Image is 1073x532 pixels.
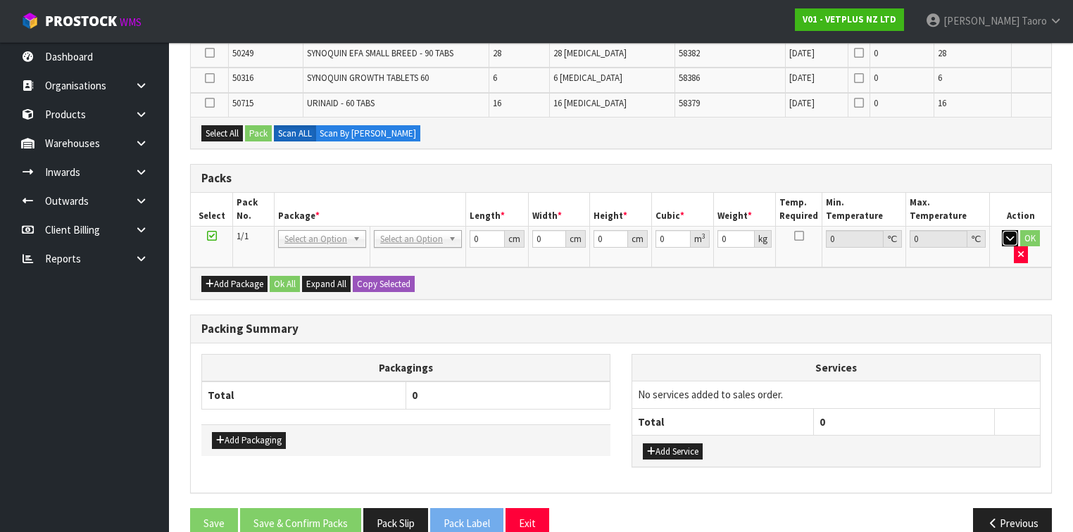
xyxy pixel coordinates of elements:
[307,47,453,59] span: SYNOQUIN EFA SMALL BREED - 90 TABS
[632,355,1040,381] th: Services
[789,72,815,84] span: [DATE]
[212,432,286,449] button: Add Packaging
[505,230,525,248] div: cm
[191,193,233,226] th: Select
[306,278,346,290] span: Expand All
[307,72,429,84] span: SYNOQUIN GROWTH TABLETS 60
[755,230,772,248] div: kg
[789,47,815,59] span: [DATE]
[702,232,705,241] sup: 3
[21,12,39,30] img: cube-alt.png
[632,408,813,435] th: Total
[990,193,1051,226] th: Action
[632,381,1040,408] td: No services added to sales order.
[237,230,249,242] span: 1/1
[275,193,466,226] th: Package
[789,97,815,109] span: [DATE]
[874,72,878,84] span: 0
[553,47,627,59] span: 28 [MEDICAL_DATA]
[232,72,253,84] span: 50316
[493,47,501,59] span: 28
[307,97,375,109] span: URINAID - 60 TABS
[353,276,415,293] button: Copy Selected
[412,388,418,402] span: 0
[528,193,590,226] th: Width
[270,276,300,293] button: Ok All
[466,193,528,226] th: Length
[713,193,775,226] th: Weight
[493,72,497,84] span: 6
[315,125,420,142] label: Scan By [PERSON_NAME]
[202,354,610,381] th: Packagings
[938,47,946,59] span: 28
[943,14,1019,27] span: [PERSON_NAME]
[553,97,627,109] span: 16 [MEDICAL_DATA]
[884,230,902,248] div: ℃
[274,125,316,142] label: Scan ALL
[820,415,825,429] span: 0
[691,230,710,248] div: m
[233,193,275,226] th: Pack No.
[967,230,986,248] div: ℃
[874,97,878,109] span: 0
[679,72,700,84] span: 58386
[803,13,896,25] strong: V01 - VETPLUS NZ LTD
[201,172,1041,185] h3: Packs
[284,231,347,248] span: Select an Option
[202,381,406,409] th: Total
[1020,230,1040,247] button: OK
[120,15,142,29] small: WMS
[628,230,648,248] div: cm
[201,125,243,142] button: Select All
[590,193,652,226] th: Height
[938,72,942,84] span: 6
[679,97,700,109] span: 58379
[45,12,117,30] span: ProStock
[795,8,904,31] a: V01 - VETPLUS NZ LTD
[201,276,268,293] button: Add Package
[776,193,822,226] th: Temp. Required
[566,230,586,248] div: cm
[493,97,501,109] span: 16
[232,47,253,59] span: 50249
[232,97,253,109] span: 50715
[380,231,443,248] span: Select an Option
[643,443,703,460] button: Add Service
[245,125,272,142] button: Pack
[1022,14,1047,27] span: Taoro
[874,47,878,59] span: 0
[302,276,351,293] button: Expand All
[822,193,906,226] th: Min. Temperature
[652,193,713,226] th: Cubic
[201,322,1041,336] h3: Packing Summary
[906,193,990,226] th: Max. Temperature
[938,97,946,109] span: 16
[679,47,700,59] span: 58382
[553,72,622,84] span: 6 [MEDICAL_DATA]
